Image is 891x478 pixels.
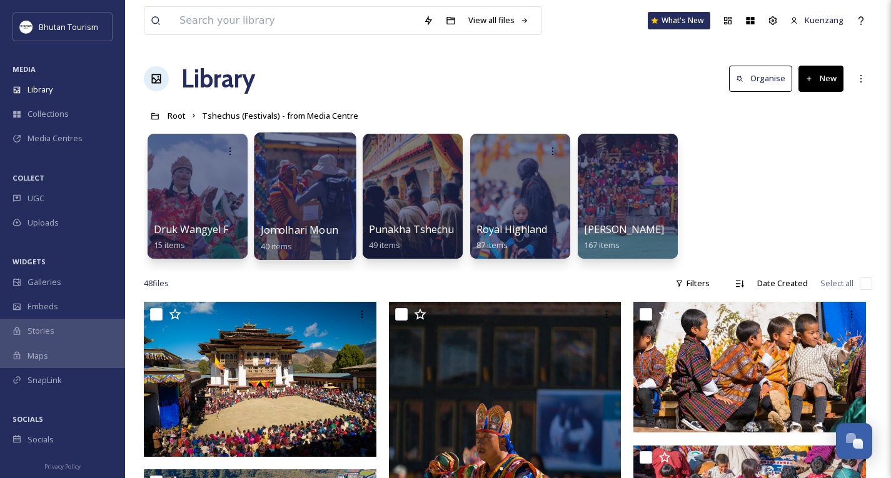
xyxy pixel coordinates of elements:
[13,414,43,424] span: SOCIALS
[181,60,255,97] a: Library
[20,21,33,33] img: BT_Logo_BB_Lockup_CMYK_High%2520Res.jpg
[28,276,61,288] span: Galleries
[369,222,454,236] span: Punakha Tshechu
[144,277,169,289] span: 48 file s
[154,222,488,236] span: Druk Wangyel Festival (credit [PERSON_NAME] Paolo [PERSON_NAME])
[798,66,843,91] button: New
[476,222,615,236] span: Royal Highland Festival - Laya
[28,132,83,144] span: Media Centres
[805,14,843,26] span: Kuenzang
[476,224,615,251] a: Royal Highland Festival - Laya87 items
[28,192,44,204] span: UGC
[154,239,185,251] span: 15 items
[144,302,376,457] img: DSC02033.jpg
[584,239,620,251] span: 167 items
[820,277,853,289] span: Select all
[202,108,358,123] a: Tshechus (Festivals) - from Media Centre
[168,108,186,123] a: Root
[44,458,81,473] a: Privacy Policy
[154,224,488,251] a: Druk Wangyel Festival (credit [PERSON_NAME] Paolo [PERSON_NAME])15 items
[28,325,54,337] span: Stories
[173,7,417,34] input: Search your library
[784,8,850,32] a: Kuenzang
[369,239,400,251] span: 49 items
[462,8,535,32] a: View all files
[28,217,59,229] span: Uploads
[584,222,664,236] span: [PERSON_NAME]
[261,223,395,237] span: Jomolhari Mountain Festival
[751,271,814,296] div: Date Created
[648,12,710,29] a: What's New
[836,423,872,459] button: Open Chat
[28,84,53,96] span: Library
[729,66,792,91] button: Organise
[44,462,81,471] span: Privacy Policy
[13,257,46,266] span: WIDGETS
[202,110,358,121] span: Tshechus (Festivals) - from Media Centre
[584,224,664,251] a: [PERSON_NAME]167 items
[168,110,186,121] span: Root
[28,301,58,312] span: Embeds
[13,64,36,74] span: MEDIA
[13,173,44,182] span: COLLECT
[261,224,395,252] a: Jomolhari Mountain Festival40 items
[28,108,69,120] span: Collections
[39,21,98,32] span: Bhutan Tourism
[633,302,866,432] img: Black-Necked Crane Festival in Gangtey-3.jpg
[28,374,62,386] span: SnapLink
[261,240,293,251] span: 40 items
[476,239,508,251] span: 87 items
[369,224,454,251] a: Punakha Tshechu49 items
[28,350,48,362] span: Maps
[669,271,716,296] div: Filters
[28,434,54,446] span: Socials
